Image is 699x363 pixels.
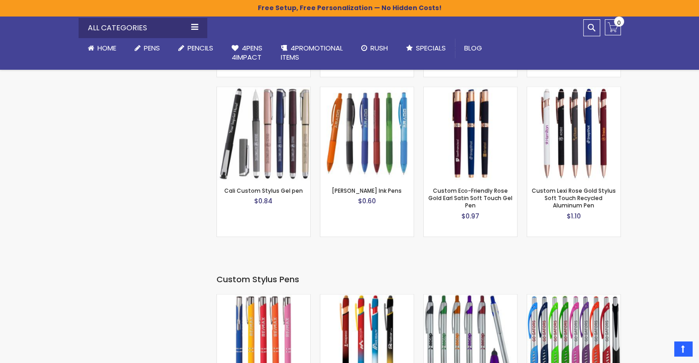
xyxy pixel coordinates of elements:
[416,43,446,53] span: Specials
[320,87,414,180] img: Cliff Gel Ink Pens
[216,273,299,285] span: Custom Stylus Pens
[272,38,352,68] a: 4PROMOTIONALITEMS
[605,19,621,35] a: 0
[352,38,397,58] a: Rush
[222,38,272,68] a: 4Pens4impact
[217,86,310,94] a: Cali Custom Stylus Gel pen
[332,186,402,194] a: [PERSON_NAME] Ink Pens
[461,211,479,220] span: $0.97
[532,186,616,209] a: Custom Lexi Rose Gold Stylus Soft Touch Recycled Aluminum Pen
[224,186,303,194] a: Cali Custom Stylus Gel pen
[281,43,343,62] span: 4PROMOTIONAL ITEMS
[232,43,262,62] span: 4Pens 4impact
[527,294,620,302] a: Lexus Stylus Pen
[424,87,517,180] img: Custom Eco-Friendly Rose Gold Earl Satin Soft Touch Gel Pen
[254,196,273,205] span: $0.84
[527,87,620,180] img: Custom Lexi Rose Gold Stylus Soft Touch Recycled Aluminum Pen
[79,38,125,58] a: Home
[424,86,517,94] a: Custom Eco-Friendly Rose Gold Earl Satin Soft Touch Gel Pen
[617,18,621,27] span: 0
[370,43,388,53] span: Rush
[455,38,491,58] a: Blog
[217,294,310,302] a: Color Stylus Pens
[188,43,213,53] span: Pencils
[464,43,482,53] span: Blog
[97,43,116,53] span: Home
[125,38,169,58] a: Pens
[217,87,310,180] img: Cali Custom Stylus Gel pen
[527,86,620,94] a: Custom Lexi Rose Gold Stylus Soft Touch Recycled Aluminum Pen
[397,38,455,58] a: Specials
[567,211,581,220] span: $1.10
[169,38,222,58] a: Pencils
[320,86,414,94] a: Cliff Gel Ink Pens
[144,43,160,53] span: Pens
[358,196,376,205] span: $0.60
[79,18,207,38] div: All Categories
[428,186,512,209] a: Custom Eco-Friendly Rose Gold Earl Satin Soft Touch Gel Pen
[424,294,517,302] a: Slim Jen Silver Stylus
[320,294,414,302] a: Superhero Ellipse Softy Pen with Stylus - Laser Engraved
